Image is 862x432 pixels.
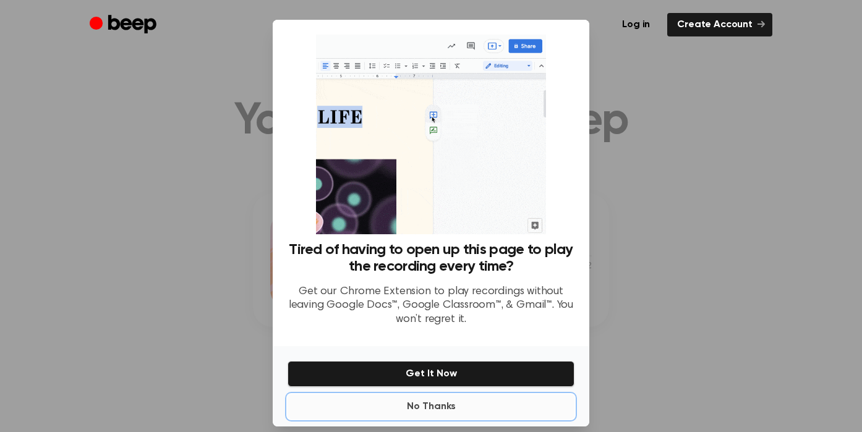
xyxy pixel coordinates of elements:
button: No Thanks [288,394,574,419]
h3: Tired of having to open up this page to play the recording every time? [288,242,574,275]
img: Beep extension in action [316,35,545,234]
a: Log in [612,13,660,36]
a: Beep [90,13,160,37]
p: Get our Chrome Extension to play recordings without leaving Google Docs™, Google Classroom™, & Gm... [288,285,574,327]
button: Get It Now [288,361,574,387]
a: Create Account [667,13,772,36]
